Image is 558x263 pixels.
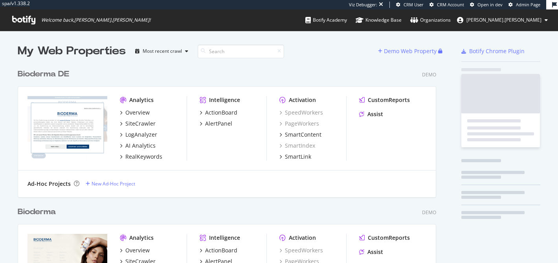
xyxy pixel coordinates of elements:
input: Search [198,44,284,58]
div: My Web Properties [18,43,126,59]
div: Analytics [129,234,154,242]
div: Viz Debugger: [349,2,377,8]
a: Botify Chrome Plugin [461,47,525,55]
div: Assist [367,110,383,118]
a: LogAnalyzer [120,131,157,139]
div: Ad-Hoc Projects [28,180,71,188]
a: CustomReports [359,234,410,242]
a: ActionBoard [200,109,237,117]
a: Botify Academy [305,9,347,31]
a: Open in dev [470,2,503,8]
div: ActionBoard [205,246,237,254]
div: ActionBoard [205,109,237,117]
a: SpeedWorkers [279,246,323,254]
a: Assist [359,248,383,256]
a: SmartContent [279,131,321,139]
a: Bioderma [18,206,59,218]
span: charles.lemaire [466,17,541,23]
a: SmartLink [279,153,311,161]
div: Activation [289,234,316,242]
a: SiteCrawler [120,120,156,128]
button: Demo Web Property [378,45,438,57]
div: CustomReports [368,96,410,104]
div: Overview [125,246,150,254]
div: SiteCrawler [125,120,156,128]
button: Most recent crawl [132,45,191,57]
div: Organizations [410,16,451,24]
div: Overview [125,109,150,117]
div: Botify Academy [305,16,347,24]
a: CRM User [396,2,424,8]
a: Bioderma DE [18,69,72,80]
div: Demo [422,209,436,216]
a: SpeedWorkers [279,109,323,117]
div: Demo Web Property [384,47,437,55]
div: Demo [422,71,436,78]
span: Welcome back, [PERSON_NAME].[PERSON_NAME] ! [41,17,151,23]
span: Open in dev [477,2,503,7]
div: SmartContent [285,131,321,139]
span: CRM Account [437,2,464,7]
div: Activation [289,96,316,104]
a: Overview [120,109,150,117]
a: Organizations [410,9,451,31]
div: LogAnalyzer [125,131,157,139]
a: AlertPanel [200,120,232,128]
div: New Ad-Hoc Project [92,180,135,187]
a: Knowledge Base [356,9,402,31]
img: Bioderma DE [28,96,107,160]
a: PageWorkers [279,120,319,128]
div: Bioderma [18,206,56,218]
div: RealKeywords [125,153,162,161]
div: Knowledge Base [356,16,402,24]
div: AI Analytics [125,142,156,150]
span: CRM User [404,2,424,7]
div: CustomReports [368,234,410,242]
a: Overview [120,246,150,254]
a: Assist [359,110,383,118]
a: RealKeywords [120,153,162,161]
div: Most recent crawl [143,49,182,54]
div: Intelligence [209,234,240,242]
a: Demo Web Property [378,48,438,54]
span: Admin Page [516,2,540,7]
div: Botify Chrome Plugin [469,47,525,55]
div: Bioderma DE [18,69,69,80]
a: New Ad-Hoc Project [86,180,135,187]
div: Analytics [129,96,154,104]
button: [PERSON_NAME].[PERSON_NAME] [451,14,554,26]
div: AlertPanel [205,120,232,128]
a: SmartIndex [279,142,315,150]
a: Admin Page [508,2,540,8]
div: SmartLink [285,153,311,161]
a: CustomReports [359,96,410,104]
div: Intelligence [209,96,240,104]
div: Assist [367,248,383,256]
a: AI Analytics [120,142,156,150]
a: CRM Account [430,2,464,8]
a: ActionBoard [200,246,237,254]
